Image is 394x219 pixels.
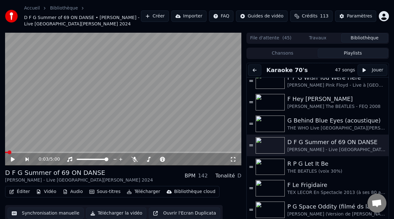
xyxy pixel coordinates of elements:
button: Vidéo [34,187,59,196]
button: Bibliothèque [341,33,388,43]
span: 5:00 [50,156,60,163]
button: File d'attente [247,33,294,43]
div: / [39,156,54,163]
div: Tonalité [215,172,235,180]
div: D F G Summer of 69 ON DANSE [5,168,153,177]
div: D F G Summer of 69 ON DANSE [287,138,386,147]
div: Ouvrir le chat [367,194,386,213]
img: youka [5,10,18,23]
button: Jouer [358,64,387,76]
div: [PERSON_NAME] Pink Floyd - Live à [GEOGRAPHIC_DATA] 2019 (voix 30%) [287,82,386,89]
div: 47 songs [335,67,355,73]
div: THE WHO Live [GEOGRAPHIC_DATA][PERSON_NAME] 2022 (sans voix) [287,125,386,131]
div: F P G Wish You Were Here [287,73,386,82]
div: BPM [185,172,195,180]
button: Crédits113 [290,10,333,22]
span: D F G Summer of 69 ON DANSE • [PERSON_NAME] - Live [GEOGRAPHIC_DATA][PERSON_NAME] 2024 [24,15,141,27]
div: F Hey [PERSON_NAME] [287,95,386,103]
button: Paramètres [335,10,376,22]
span: 0:03 [39,156,48,163]
div: [PERSON_NAME] (Version de [PERSON_NAME]) voix 30% [287,211,386,217]
a: Bibliothèque [50,5,78,11]
div: Paramètres [347,13,372,19]
button: FAQ [209,10,233,22]
nav: breadcrumb [24,5,141,27]
button: Guides de vidéo [236,10,288,22]
div: 142 [198,172,208,180]
button: Importer [171,10,207,22]
span: ( 45 ) [283,35,292,41]
div: G Behind Blue Eyes (acoustique) [287,116,386,125]
span: Crédits [302,13,317,19]
a: Accueil [24,5,40,11]
div: THE BEATLES (voix 30%) [287,168,386,175]
div: Bibliothèque cloud [174,189,215,195]
span: 113 [320,13,328,19]
button: Synchronisation manuelle [8,208,84,219]
button: Créer [141,10,169,22]
button: Travaux [294,33,341,43]
div: D [238,172,241,180]
button: Éditer [7,187,32,196]
button: Karaoke 70's [264,66,310,75]
button: Ouvrir l'Ecran Duplicata [149,208,220,219]
div: P G Space Oddity (filmé ds la Station Spatiale Internationale) [287,202,386,211]
div: [PERSON_NAME] - Live [GEOGRAPHIC_DATA][PERSON_NAME] 2024 [5,177,153,183]
div: [PERSON_NAME] - Live [GEOGRAPHIC_DATA][PERSON_NAME] 2024 [287,147,386,153]
button: Chansons [247,49,318,58]
button: Audio [60,187,86,196]
div: F Le Frigidaire [287,181,386,189]
button: Télécharger [124,187,162,196]
div: R P G Let It Be [287,159,386,168]
button: Télécharger la vidéo [86,208,147,219]
button: Playlists [318,49,388,58]
button: Sous-titres [87,187,123,196]
div: TEX LECOR En Spectacle 2013 (à ses 80 ans) [287,189,386,196]
div: [PERSON_NAME] The BEATLES - FEQ 2008 [287,103,386,110]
